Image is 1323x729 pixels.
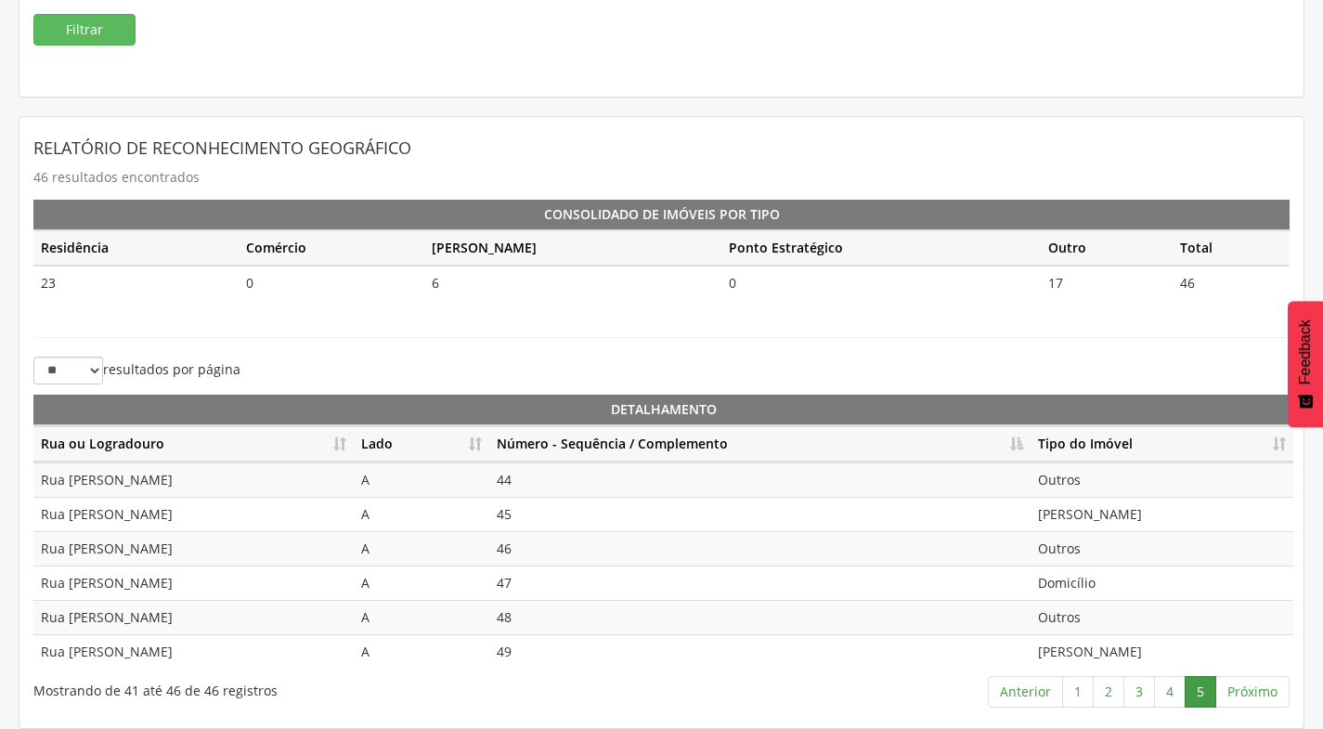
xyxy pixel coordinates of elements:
td: 46 [1173,266,1290,300]
td: A [354,531,489,566]
select: resultados por página [33,357,103,384]
th: Outro [1041,230,1172,266]
button: Filtrar [33,14,136,46]
td: A [354,462,489,497]
td: [PERSON_NAME] [1031,634,1293,669]
th: [PERSON_NAME] [424,230,721,266]
td: Domicílio [1031,566,1293,600]
span: Feedback [1297,319,1314,384]
th: Detalhamento [33,395,1293,426]
td: 17 [1041,266,1172,300]
td: Outros [1031,600,1293,634]
td: 0 [239,266,425,300]
a: 4 [1154,676,1186,708]
button: Feedback - Mostrar pesquisa [1288,301,1323,427]
a: 3 [1123,676,1155,708]
a: 5 [1185,676,1216,708]
a: 2 [1093,676,1124,708]
td: 44 [489,462,1031,497]
label: resultados por página [33,357,240,384]
td: A [354,634,489,669]
td: 48 [489,600,1031,634]
td: Rua [PERSON_NAME] [33,600,354,634]
a: Anterior [988,676,1063,708]
th: Número - Sequência / Complemento: Ordenar colunas de forma descendente [489,426,1031,462]
td: A [354,600,489,634]
header: Relatório de Reconhecimento Geográfico [33,131,1290,164]
th: Total [1173,230,1290,266]
th: Consolidado de Imóveis por Tipo [33,200,1290,230]
p: 46 resultados encontrados [33,164,1290,190]
td: 45 [489,497,1031,531]
th: Ponto Estratégico [721,230,1041,266]
td: Outros [1031,462,1293,497]
td: 0 [721,266,1041,300]
th: Comércio [239,230,425,266]
th: Tipo do Imóvel: Ordenar colunas de forma ascendente [1031,426,1293,462]
td: Rua [PERSON_NAME] [33,634,354,669]
th: Rua ou Logradouro: Ordenar colunas de forma ascendente [33,426,354,462]
a: 1 [1062,676,1094,708]
td: Rua [PERSON_NAME] [33,566,354,600]
th: Residência [33,230,239,266]
td: Rua [PERSON_NAME] [33,531,354,566]
th: Lado: Ordenar colunas de forma ascendente [354,426,489,462]
td: 23 [33,266,239,300]
td: Rua [PERSON_NAME] [33,497,354,531]
td: 47 [489,566,1031,600]
td: Rua [PERSON_NAME] [33,462,354,497]
td: Outros [1031,531,1293,566]
td: [PERSON_NAME] [1031,497,1293,531]
a: Próximo [1215,676,1290,708]
td: A [354,497,489,531]
td: 6 [424,266,721,300]
td: 46 [489,531,1031,566]
div: Mostrando de 41 até 46 de 46 registros [33,674,540,700]
td: A [354,566,489,600]
td: 49 [489,634,1031,669]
